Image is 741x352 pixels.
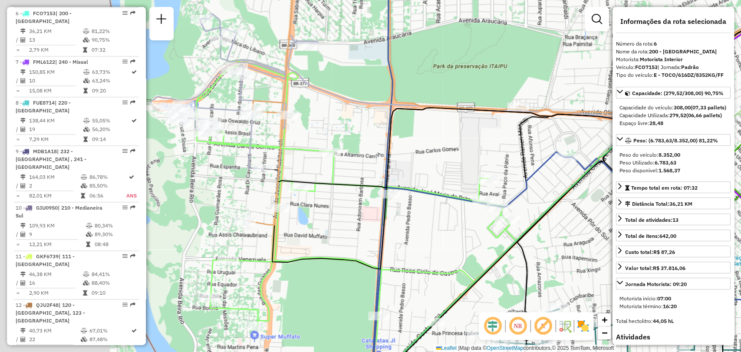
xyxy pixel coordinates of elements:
span: Exibir rótulo [533,316,553,336]
i: Rota otimizada [129,174,134,180]
a: Capacidade: (279,52/308,00) 90,75% [616,87,731,99]
a: Total de itens:642,00 [616,230,731,241]
td: 09:14 [92,135,131,144]
i: Tempo total em rota [83,88,88,93]
div: Custo total: [625,248,675,256]
i: Distância Total [20,174,26,180]
a: Exibir filtros [588,10,606,28]
em: Opções [122,302,128,307]
em: Opções [122,100,128,105]
td: 85,50% [89,181,126,190]
i: Rota otimizada [132,328,137,333]
td: 86,78% [89,173,126,181]
td: / [16,76,20,85]
i: % de utilização do peso [83,118,90,123]
i: % de utilização da cubagem [81,183,87,188]
a: Custo total:R$ 87,26 [616,246,731,257]
div: Peso disponível: [619,167,727,174]
span: | 232 - [GEOGRAPHIC_DATA] , 241 - [GEOGRAPHIC_DATA] [16,148,86,170]
a: Zoom in [598,313,611,326]
a: Tempo total em rota: 07:32 [616,181,731,193]
strong: R$ 87,26 [653,249,675,255]
i: Distância Total [20,29,26,34]
em: Rota exportada [130,10,135,16]
i: % de utilização do peso [81,174,87,180]
td: = [16,240,20,249]
span: | 220 - [GEOGRAPHIC_DATA] [16,99,71,114]
td: 36,21 KM [29,27,82,36]
strong: 16:20 [663,303,677,309]
span: FUE8714 [33,99,55,106]
td: 67,01% [89,326,131,335]
span: | 200 - [GEOGRAPHIC_DATA] [16,10,72,24]
td: 82,01 KM [29,191,80,200]
td: = [16,135,20,144]
span: Ocultar deslocamento [482,316,503,336]
strong: 6.783,63 [655,159,676,166]
div: Peso: (6.783,63/8.352,00) 81,22% [616,148,731,178]
a: Valor total:R$ 37.816,06 [616,262,731,273]
td: = [16,46,20,54]
div: Capacidade: (279,52/308,00) 90,75% [616,100,731,131]
td: 138,44 KM [29,116,83,125]
span: Tempo total em rota: 07:32 [631,184,698,191]
td: 80,34% [94,221,135,230]
td: 40,73 KM [29,326,80,335]
span: 11 - [16,253,75,267]
i: Distância Total [20,328,26,333]
td: 56,20% [92,125,131,134]
a: Jornada Motorista: 09:20 [616,278,731,289]
i: Distância Total [20,118,26,123]
strong: 44,05 hL [653,318,674,324]
span: Peso: (6.783,63/8.352,00) 81,22% [633,137,718,144]
strong: 13 [672,217,678,223]
span: 6 - [16,10,72,24]
a: Peso: (6.783,63/8.352,00) 81,22% [616,134,731,146]
div: Motorista: [616,56,731,63]
div: Número da rota: [616,40,731,48]
strong: 279,52 [669,112,686,118]
a: Distância Total:36,21 KM [616,197,731,209]
span: 12 - [16,302,85,324]
td: / [16,335,20,344]
div: Distância Total: [625,200,692,208]
i: Total de Atividades [20,337,26,342]
td: 09:20 [92,86,131,95]
div: Nome da rota: [616,48,731,56]
span: Peso do veículo: [619,151,680,158]
i: % de utilização do peso [83,69,90,75]
span: MDB1A18 [33,148,57,155]
strong: 6 [654,40,657,47]
div: Valor total: [625,264,685,272]
span: 36,21 KM [669,201,692,207]
img: Fluxo de ruas [558,319,572,333]
i: Tempo total em rota [86,242,90,247]
strong: (07,33 pallets) [691,104,726,111]
i: % de utilização da cubagem [83,280,89,286]
a: Total de atividades:13 [616,214,731,225]
td: 55,05% [92,116,131,125]
div: Map data © contributors,© 2025 TomTom, Microsoft [434,345,616,352]
td: = [16,191,20,200]
span: 10 - [16,204,102,219]
strong: E - TOCO/616DZ/8352KG/FF [654,72,724,78]
em: Opções [122,148,128,154]
div: Motorista término: [619,303,727,310]
td: / [16,181,20,190]
i: Distância Total [20,69,26,75]
td: 13 [29,36,82,44]
span: 7 - [16,59,88,65]
span: QJU2F48 [36,302,59,308]
strong: Motorista Interior [640,56,683,63]
div: Espaço livre: [619,119,727,127]
td: 15,08 KM [29,86,83,95]
span: 8 - [16,99,71,114]
div: Capacidade do veículo: [619,104,727,112]
i: % de utilização da cubagem [83,78,90,83]
span: FML6122 [33,59,55,65]
td: 07:32 [91,46,135,54]
td: / [16,36,20,44]
strong: Padrão [681,64,699,70]
em: Opções [122,253,128,259]
em: Rota exportada [130,205,135,210]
